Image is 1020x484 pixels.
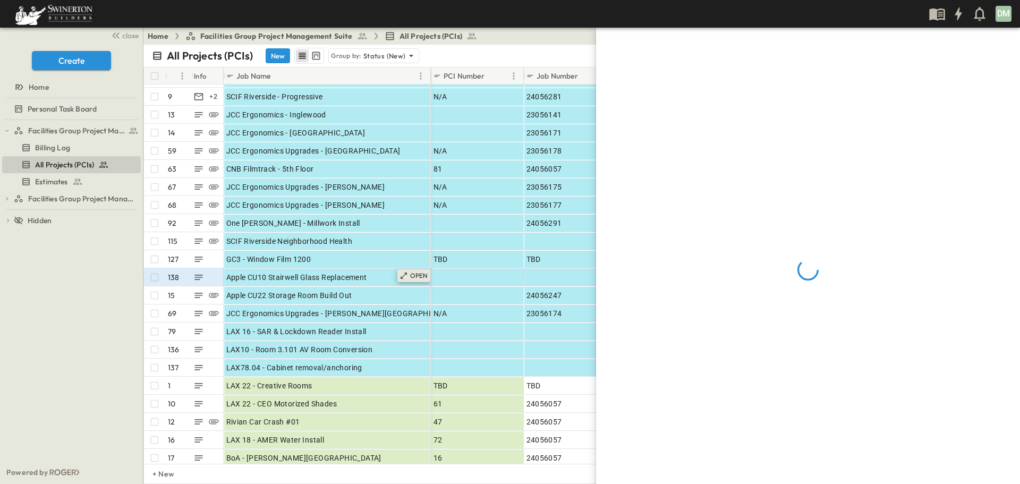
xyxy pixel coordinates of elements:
span: JCC Ergonomics Upgrades - [PERSON_NAME][GEOGRAPHIC_DATA] [226,308,460,319]
span: close [122,30,139,41]
p: 115 [168,236,178,247]
p: 9 [168,91,172,102]
span: JCC Ergonomics Upgrades - [PERSON_NAME] [226,200,385,210]
a: Home [148,31,168,41]
div: test [2,156,141,173]
span: 24056057 [526,453,562,463]
div: test [2,100,141,117]
div: test [2,190,141,207]
span: Home [29,82,49,92]
nav: breadcrumbs [148,31,483,41]
span: LAX10 - Room 3.101 AV Room Conversion [226,344,373,355]
p: 127 [168,254,179,265]
span: N/A [433,146,447,156]
button: row view [296,49,309,62]
span: Rivian Car Crash #01 [226,417,300,427]
button: Sort [169,70,181,82]
div: Info [194,61,207,91]
div: + 2 [207,90,220,103]
p: 92 [168,218,176,228]
span: Personal Task Board [28,104,97,114]
p: 138 [168,272,180,283]
button: Menu [507,70,520,82]
span: LAX 16 - SAR & Lockdown Reader Install [226,326,367,337]
p: 1 [168,380,171,391]
p: Status (New) [363,50,406,61]
div: # [165,67,192,84]
span: TBD [526,380,541,391]
p: 17 [168,453,174,463]
p: 79 [168,326,176,337]
span: 61 [433,398,443,409]
button: Create [32,51,111,70]
p: 136 [168,344,180,355]
button: Sort [487,70,498,82]
p: 10 [168,398,175,409]
button: Menu [176,70,189,82]
span: 24056057 [526,417,562,427]
p: 13 [168,109,175,120]
span: JCC Ergonomics Upgrades - [GEOGRAPHIC_DATA] [226,146,401,156]
div: test [2,173,141,190]
button: kanban view [309,49,322,62]
div: table view [294,48,324,64]
span: 47 [433,417,443,427]
span: 23056174 [526,308,562,319]
span: Facilities Group Project Management Suite (Copy) [28,193,137,204]
p: OPEN [410,271,428,280]
button: New [266,48,290,63]
p: 68 [168,200,176,210]
span: Apple CU22 Storage Room Build Out [226,290,352,301]
div: test [2,139,141,156]
span: LAX 18 - AMER Water Install [226,435,325,445]
div: DM [996,6,1011,22]
span: Apple CU10 Stairwell Glass Replacement [226,272,367,283]
span: One [PERSON_NAME] - Millwork Install [226,218,360,228]
span: 23056178 [526,146,562,156]
p: 67 [168,182,176,192]
span: LAX 22 - Creative Rooms [226,380,312,391]
span: 24056247 [526,290,562,301]
span: TBD [526,254,541,265]
span: 23056177 [526,200,562,210]
span: SCIF Riverside - Progressive [226,91,323,102]
button: Sort [273,70,284,82]
span: BoA - [PERSON_NAME][GEOGRAPHIC_DATA] [226,453,381,463]
p: All Projects (PCIs) [167,48,253,63]
p: 16 [168,435,175,445]
p: 69 [168,308,176,319]
span: TBD [433,254,448,265]
span: SCIF Riverside Neighborhood Health [226,236,353,247]
span: JCC Ergonomics - Inglewood [226,109,326,120]
span: Billing Log [35,142,70,153]
span: 23056175 [526,182,562,192]
p: PCI Number [444,71,484,81]
span: 24056057 [526,435,562,445]
span: 23056171 [526,128,562,138]
span: 24056291 [526,218,562,228]
p: 137 [168,362,179,373]
span: All Projects (PCIs) [35,159,94,170]
span: TBD [433,380,448,391]
span: 24056281 [526,91,562,102]
span: N/A [433,91,447,102]
span: LAX 22 - CEO Motorized Shades [226,398,337,409]
span: 24056057 [526,164,562,174]
span: Estimates [35,176,68,187]
img: 6c363589ada0b36f064d841b69d3a419a338230e66bb0a533688fa5cc3e9e735.png [13,3,95,25]
p: 63 [168,164,176,174]
span: 16 [433,453,443,463]
p: 14 [168,128,175,138]
p: Job Number [537,71,578,81]
p: + New [152,469,159,479]
span: N/A [433,308,447,319]
span: 23056141 [526,109,562,120]
span: N/A [433,182,447,192]
p: Job Name [236,71,270,81]
span: Facilities Group Project Management Suite [200,31,353,41]
span: All Projects (PCIs) [399,31,462,41]
div: Info [192,67,224,84]
span: JCC Ergonomics - [GEOGRAPHIC_DATA] [226,128,365,138]
p: 12 [168,417,175,427]
span: Hidden [28,215,52,226]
